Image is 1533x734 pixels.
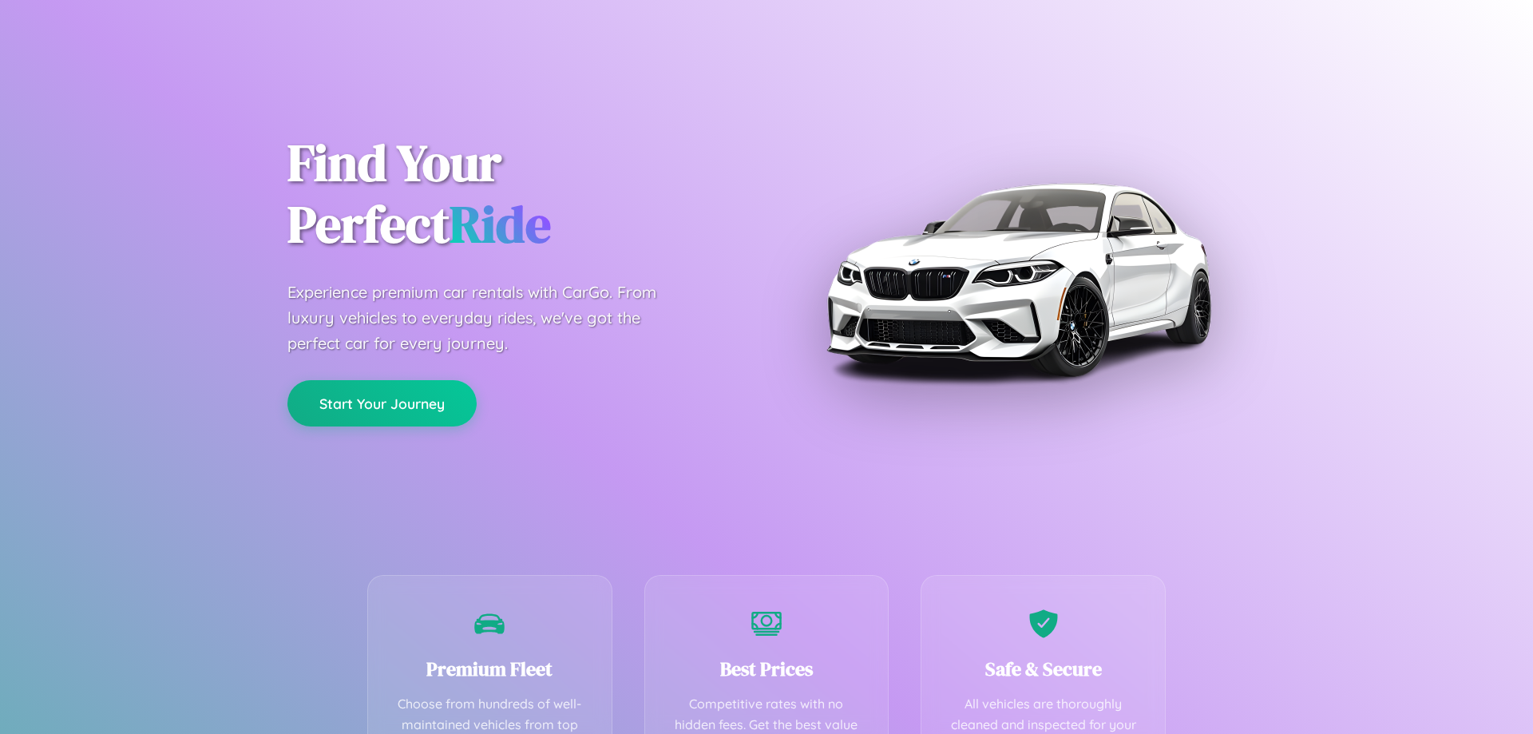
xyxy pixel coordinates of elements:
[287,133,743,256] h1: Find Your Perfect
[392,656,588,682] h3: Premium Fleet
[669,656,865,682] h3: Best Prices
[287,280,687,356] p: Experience premium car rentals with CarGo. From luxury vehicles to everyday rides, we've got the ...
[945,656,1141,682] h3: Safe & Secure
[818,80,1218,479] img: Premium BMW car rental vehicle
[287,380,477,427] button: Start Your Journey
[450,189,551,259] span: Ride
